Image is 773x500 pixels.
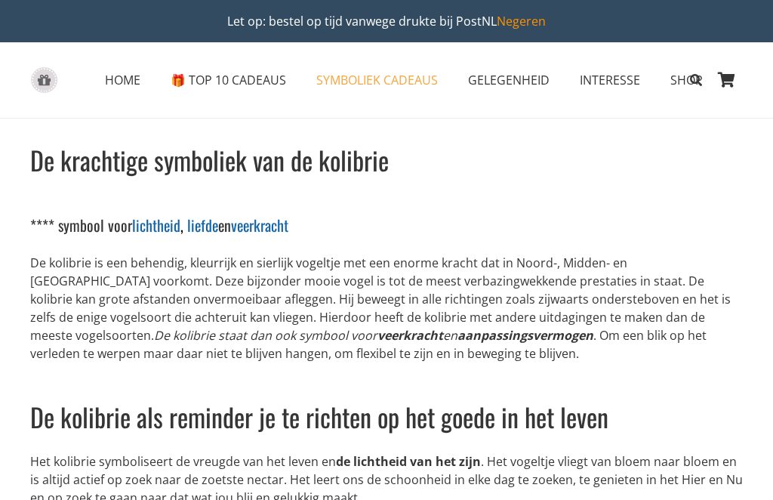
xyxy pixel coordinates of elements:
[180,214,183,236] span: ,
[670,72,703,88] span: SHOP
[468,72,550,88] span: GELEGENHEID
[336,453,481,470] strong: de lichtheid van het zijn
[565,61,655,99] a: INTERESSEINTERESSE Menu
[231,214,288,236] span: veerkracht
[710,42,743,118] a: Winkelwagen
[30,254,743,363] p: De kolibrie is een behendig, kleurrijk en sierlijk vogeltje met een enorme kracht dat in Noord-, ...
[187,214,218,236] span: liefde
[580,72,640,88] span: INTERESSE
[30,196,743,236] h5: **** symbool voor en
[30,67,58,94] a: gift-box-icon-grey-inspirerendwinkelen
[655,61,718,99] a: SHOPSHOP Menu
[316,72,438,88] span: SYMBOLIEK CADEAUS
[154,327,593,344] em: De kolibrie staat dan ook symbool voor en
[132,214,180,236] span: lichtheid
[30,381,743,435] h2: De kolibrie als reminder je te richten op het goede in het leven
[156,61,301,99] a: 🎁 TOP 10 CADEAUS🎁 TOP 10 CADEAUS Menu
[90,61,156,99] a: HOMEHOME Menu
[377,327,443,344] strong: veerkracht
[105,72,140,88] span: HOME
[497,13,546,29] a: Negeren
[301,61,453,99] a: SYMBOLIEK CADEAUSSYMBOLIEK CADEAUS Menu
[30,142,743,178] h2: De krachtige symboliek van de kolibrie
[457,327,593,344] strong: aanpassingsvermogen
[453,61,565,99] a: GELEGENHEIDGELEGENHEID Menu
[171,72,286,88] span: 🎁 TOP 10 CADEAUS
